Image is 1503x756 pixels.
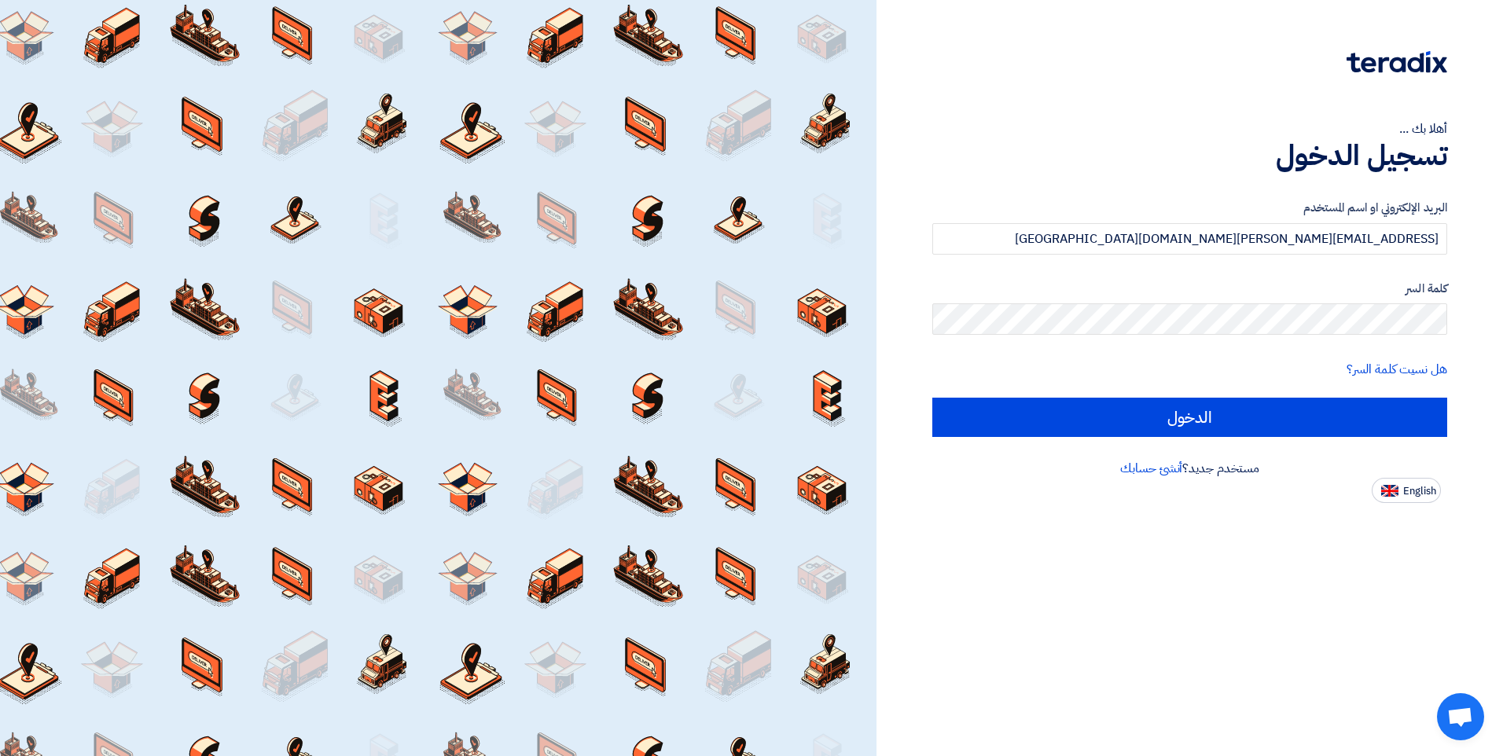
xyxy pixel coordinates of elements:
img: en-US.png [1381,485,1398,497]
span: English [1403,486,1436,497]
div: أهلا بك ... [932,119,1447,138]
div: Open chat [1437,693,1484,740]
a: هل نسيت كلمة السر؟ [1347,360,1447,379]
button: English [1372,478,1441,503]
label: كلمة السر [932,280,1447,298]
div: مستخدم جديد؟ [932,459,1447,478]
h1: تسجيل الدخول [932,138,1447,173]
input: أدخل بريد العمل الإلكتروني او اسم المستخدم الخاص بك ... [932,223,1447,255]
label: البريد الإلكتروني او اسم المستخدم [932,199,1447,217]
a: أنشئ حسابك [1120,459,1182,478]
input: الدخول [932,398,1447,437]
img: Teradix logo [1347,51,1447,73]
